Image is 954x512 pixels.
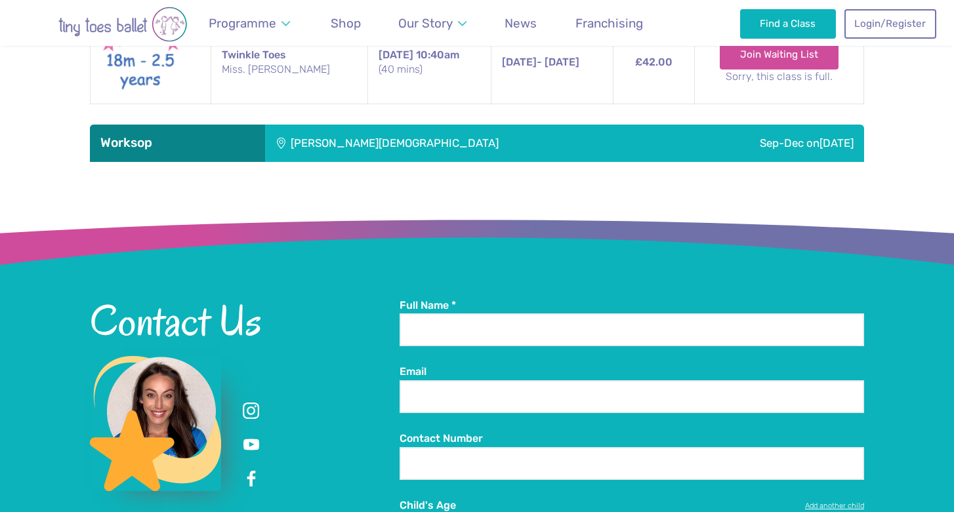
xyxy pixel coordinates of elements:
span: Programme [209,16,276,31]
span: [DATE] [819,136,854,149]
span: Our Story [398,16,453,31]
small: Miss. [PERSON_NAME] [222,62,357,77]
a: Login/Register [844,9,936,38]
span: - [DATE] [502,56,579,68]
a: Franchising [569,8,649,39]
a: Our Story [392,8,473,39]
div: [PERSON_NAME][DEMOGRAPHIC_DATA] [265,125,673,161]
img: tiny toes ballet [18,7,228,42]
a: Youtube [239,433,263,457]
a: Find a Class [740,9,837,38]
td: £42.00 [613,20,695,104]
span: News [505,16,537,31]
a: News [499,8,543,39]
label: Full Name * [400,298,864,313]
span: Shop [331,16,361,31]
a: Programme [202,8,296,39]
small: (40 mins) [379,62,480,77]
label: Email [400,364,864,379]
small: Sorry, this class is full. [705,69,853,84]
h3: Worksop [100,135,255,151]
span: Franchising [575,16,643,31]
div: Sep-Dec on [673,125,864,161]
td: Twinkle Toes [211,20,368,104]
td: 10:40am [368,20,491,104]
img: Twinkle toes New (May 2025) [101,29,180,96]
span: [DATE] [502,56,537,68]
a: Add another child [805,501,864,511]
label: Contact Number [400,431,864,446]
a: Instagram [239,399,263,423]
a: Facebook [239,467,263,491]
h2: Contact Us [90,298,400,343]
a: Shop [324,8,367,39]
a: Join Waiting List [720,41,839,69]
span: [DATE] [379,49,413,61]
